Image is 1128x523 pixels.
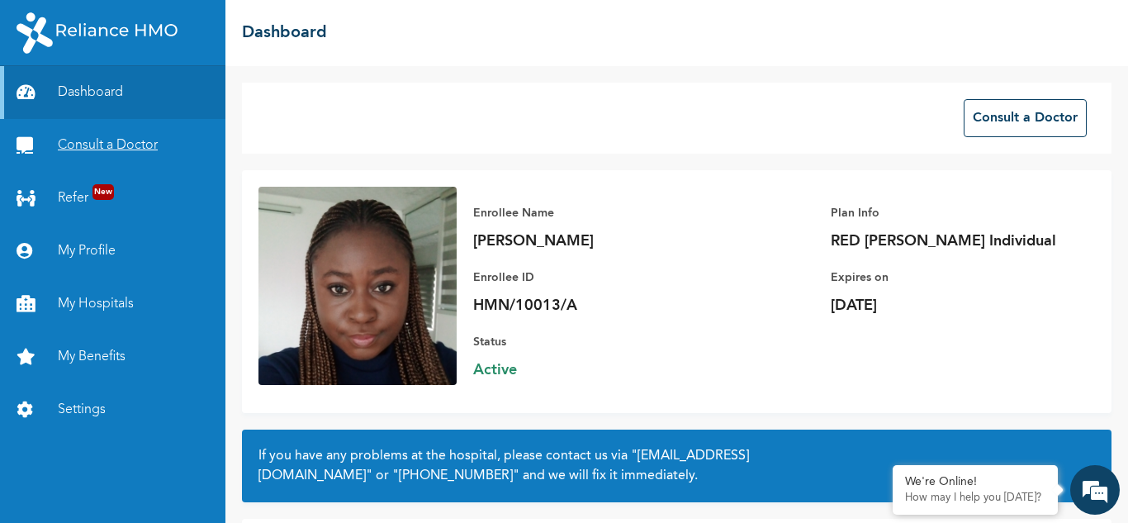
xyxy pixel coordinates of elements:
[473,332,704,352] p: Status
[162,437,315,488] div: FAQs
[473,360,704,380] span: Active
[17,12,178,54] img: RelianceHMO's Logo
[258,446,1095,486] h2: If you have any problems at the hospital, please contact us via or and we will fix it immediately.
[8,379,315,437] textarea: Type your message and hit 'Enter'
[905,475,1045,489] div: We're Online!
[96,172,228,339] span: We're online!
[31,83,67,124] img: d_794563401_company_1708531726252_794563401
[964,99,1087,137] button: Consult a Doctor
[831,231,1062,251] p: RED [PERSON_NAME] Individual
[473,203,704,223] p: Enrollee Name
[473,296,704,316] p: HMN/10013/A
[92,184,114,200] span: New
[258,187,457,385] img: Enrollee
[242,21,327,45] h2: Dashboard
[392,469,519,483] a: "[PHONE_NUMBER]"
[905,492,1045,505] p: How may I help you today?
[271,8,310,48] div: Minimize live chat window
[86,93,277,114] div: Chat with us now
[831,296,1062,316] p: [DATE]
[8,466,162,478] span: Conversation
[831,268,1062,288] p: Expires on
[831,203,1062,223] p: Plan Info
[473,268,704,288] p: Enrollee ID
[473,231,704,251] p: [PERSON_NAME]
